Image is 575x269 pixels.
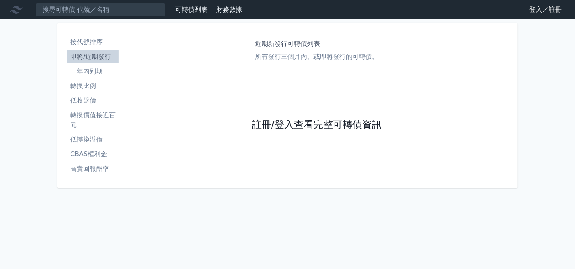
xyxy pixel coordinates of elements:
[175,6,208,13] a: 可轉債列表
[67,50,119,63] a: 即將/近期發行
[67,80,119,93] a: 轉換比例
[67,96,119,105] li: 低收盤價
[67,135,119,144] li: 低轉換溢價
[67,81,119,91] li: 轉換比例
[67,149,119,159] li: CBAS權利金
[523,3,569,16] a: 登入／註冊
[67,94,119,107] a: 低收盤價
[67,109,119,131] a: 轉換價值接近百元
[67,133,119,146] a: 低轉換溢價
[67,36,119,49] a: 按代號排序
[216,6,242,13] a: 財務數據
[67,162,119,175] a: 高賣回報酬率
[67,65,119,78] a: 一年內到期
[67,148,119,161] a: CBAS權利金
[67,67,119,76] li: 一年內到期
[255,39,378,49] h1: 近期新發行可轉債列表
[67,164,119,174] li: 高賣回報酬率
[67,37,119,47] li: 按代號排序
[252,118,382,131] a: 註冊/登入查看完整可轉債資訊
[67,110,119,130] li: 轉換價值接近百元
[67,52,119,62] li: 即將/近期發行
[255,52,378,62] p: 所有發行三個月內、或即將發行的可轉債。
[36,3,165,17] input: 搜尋可轉債 代號／名稱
